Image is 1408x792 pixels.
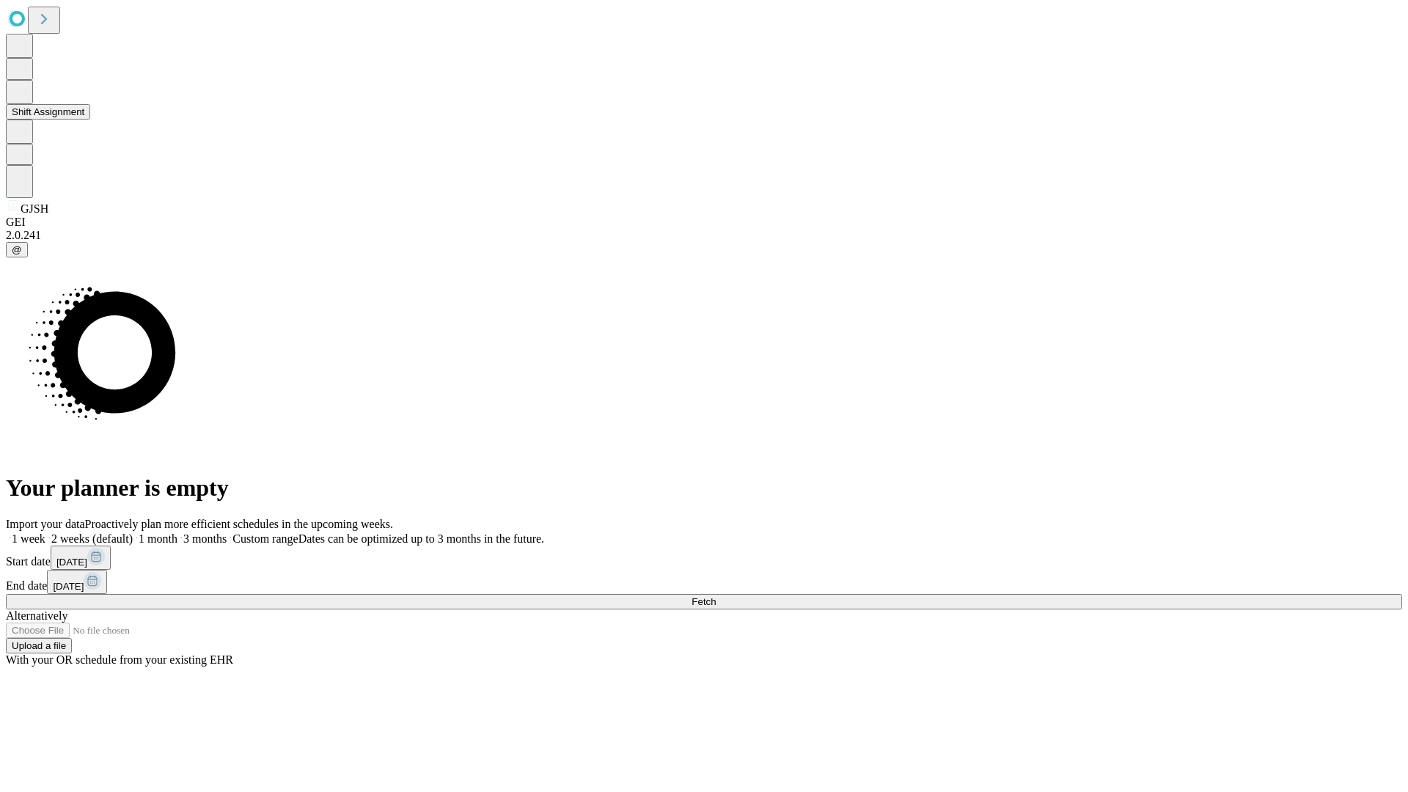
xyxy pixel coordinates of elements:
[6,229,1402,242] div: 2.0.241
[6,242,28,257] button: @
[6,570,1402,594] div: End date
[183,532,227,545] span: 3 months
[6,653,233,666] span: With your OR schedule from your existing EHR
[51,546,111,570] button: [DATE]
[47,570,107,594] button: [DATE]
[51,532,133,545] span: 2 weeks (default)
[6,104,90,120] button: Shift Assignment
[139,532,177,545] span: 1 month
[12,244,22,255] span: @
[6,518,85,530] span: Import your data
[6,594,1402,609] button: Fetch
[53,581,84,592] span: [DATE]
[21,202,48,215] span: GJSH
[6,474,1402,502] h1: Your planner is empty
[298,532,544,545] span: Dates can be optimized up to 3 months in the future.
[6,638,72,653] button: Upload a file
[692,596,716,607] span: Fetch
[85,518,393,530] span: Proactively plan more efficient schedules in the upcoming weeks.
[12,532,45,545] span: 1 week
[232,532,298,545] span: Custom range
[56,557,87,568] span: [DATE]
[6,609,67,622] span: Alternatively
[6,546,1402,570] div: Start date
[6,216,1402,229] div: GEI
